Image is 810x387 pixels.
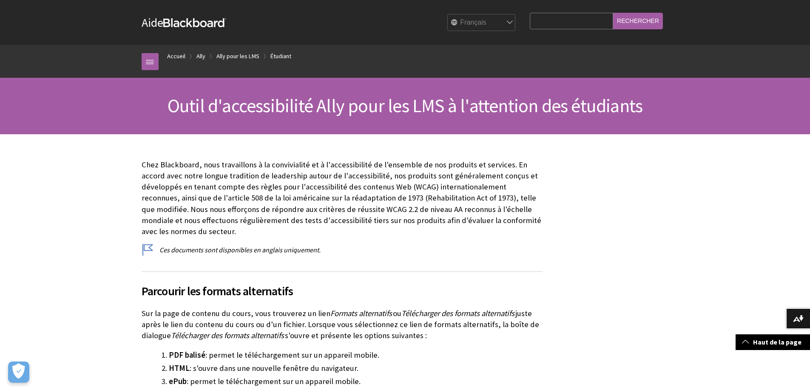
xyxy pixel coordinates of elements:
span: PDF balisé [169,350,205,360]
span: Télécharger des formats alternatifs [401,308,514,318]
span: Outil d'accessibilité Ally pour les LMS à l'attention des étudiants [168,94,642,117]
a: Ally [196,51,205,62]
button: Ouvrir le centre de préférences [8,362,29,383]
p: Sur la page de contenu du cours, vous trouverez un lien ou juste après le lien du contenu du cour... [142,308,543,342]
span: ePub [169,376,187,386]
select: Site Language Selector [448,14,516,31]
li: : s'ouvre dans une nouvelle fenêtre du navigateur. [169,362,543,374]
input: Rechercher [613,13,663,29]
strong: Blackboard [163,18,226,27]
span: HTML [169,363,190,373]
a: Ally pour les LMS [216,51,259,62]
li: : permet le téléchargement sur un appareil mobile. [169,349,543,361]
a: Haut de la page [736,334,810,350]
p: Ces documents sont disponibles en anglais uniquement. [142,245,543,254]
a: Accueil [167,51,185,62]
h2: Parcourir les formats alternatifs [142,271,543,300]
a: AideBlackboard [142,15,226,30]
span: Télécharger des formats alternatifs [171,331,284,340]
span: Formats alternatifs [330,308,392,318]
p: Chez Blackboard, nous travaillons à la convivialité et à l'accessibilité de l'ensemble de nos pro... [142,159,543,237]
a: Étudiant [270,51,291,62]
